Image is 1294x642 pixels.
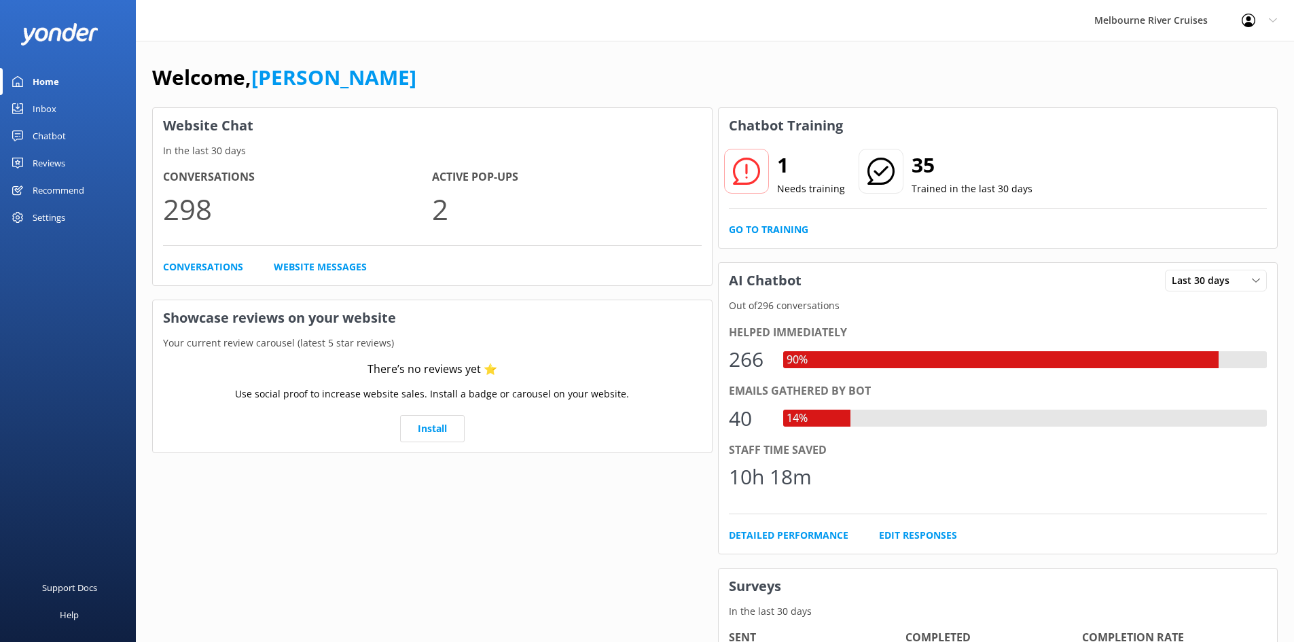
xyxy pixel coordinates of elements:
[163,186,432,232] p: 298
[60,601,79,628] div: Help
[719,108,853,143] h3: Chatbot Training
[163,260,243,274] a: Conversations
[432,168,701,186] h4: Active Pop-ups
[152,61,416,94] h1: Welcome,
[400,415,465,442] a: Install
[729,461,812,493] div: 10h 18m
[432,186,701,232] p: 2
[912,181,1032,196] p: Trained in the last 30 days
[777,181,845,196] p: Needs training
[33,95,56,122] div: Inbox
[912,149,1032,181] h2: 35
[33,149,65,177] div: Reviews
[719,298,1278,313] p: Out of 296 conversations
[153,300,712,336] h3: Showcase reviews on your website
[33,122,66,149] div: Chatbot
[163,168,432,186] h4: Conversations
[33,68,59,95] div: Home
[153,143,712,158] p: In the last 30 days
[33,177,84,204] div: Recommend
[729,402,770,435] div: 40
[783,351,811,369] div: 90%
[33,204,65,231] div: Settings
[20,23,98,46] img: yonder-white-logo.png
[153,336,712,351] p: Your current review carousel (latest 5 star reviews)
[42,574,97,601] div: Support Docs
[367,361,497,378] div: There’s no reviews yet ⭐
[879,528,957,543] a: Edit Responses
[729,222,808,237] a: Go to Training
[1172,273,1238,288] span: Last 30 days
[274,260,367,274] a: Website Messages
[729,343,770,376] div: 266
[153,108,712,143] h3: Website Chat
[783,410,811,427] div: 14%
[235,387,629,402] p: Use social proof to increase website sales. Install a badge or carousel on your website.
[719,569,1278,604] h3: Surveys
[729,442,1268,459] div: Staff time saved
[729,324,1268,342] div: Helped immediately
[729,528,848,543] a: Detailed Performance
[719,263,812,298] h3: AI Chatbot
[777,149,845,181] h2: 1
[251,63,416,91] a: [PERSON_NAME]
[719,604,1278,619] p: In the last 30 days
[729,382,1268,400] div: Emails gathered by bot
